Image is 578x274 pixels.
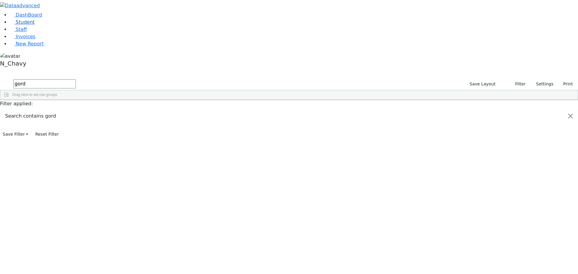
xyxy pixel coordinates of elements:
[507,79,528,89] button: Filter
[10,26,27,32] a: Staff
[10,19,35,25] a: Student
[528,79,556,89] button: Settings
[13,79,76,88] input: Search
[12,93,57,97] span: Drag here to set row groups
[563,108,578,125] button: Close
[10,34,36,39] a: Invoices
[16,19,35,25] span: Student
[16,26,27,32] span: Staff
[10,12,42,18] a: DashBoard
[16,34,36,39] span: Invoices
[16,41,44,47] span: New Report
[556,79,576,89] button: Print
[16,12,42,18] span: DashBoard
[33,130,61,139] button: Reset Filter
[467,79,498,89] button: Save Layout
[10,41,44,47] a: New Report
